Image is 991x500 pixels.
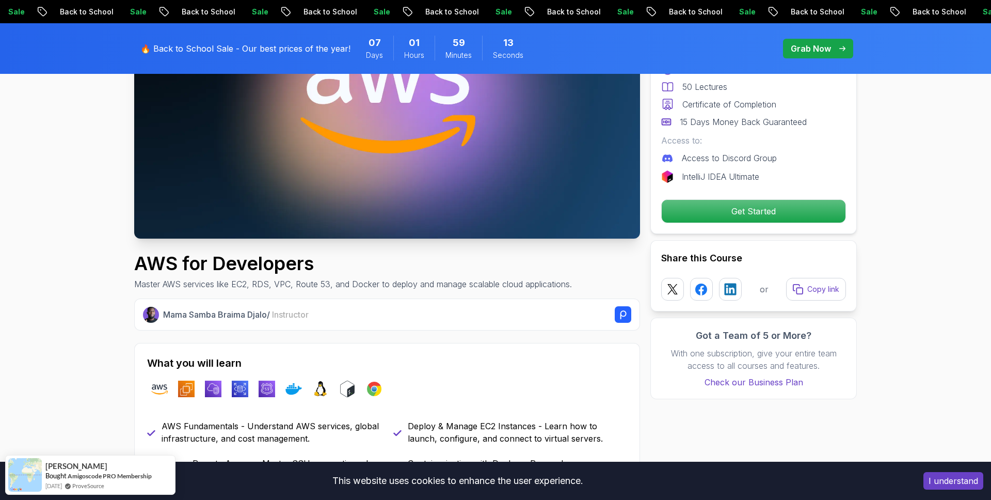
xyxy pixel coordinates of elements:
[661,251,846,265] h2: Share this Course
[285,381,302,397] img: docker logo
[485,7,518,17] p: Sale
[8,458,42,492] img: provesource social proof notification image
[162,420,381,445] p: AWS Fundamentals - Understand AWS services, global infrastructure, and cost management.
[134,278,572,290] p: Master AWS services like EC2, RDS, VPC, Route 53, and Docker to deploy and manage scalable cloud ...
[658,7,728,17] p: Back to School
[445,50,472,60] span: Minutes
[786,278,846,301] button: Copy link
[119,7,152,17] p: Sale
[414,7,485,17] p: Back to School
[68,472,152,480] a: Amigoscode PRO Membership
[171,7,241,17] p: Back to School
[661,134,846,147] p: Access to:
[45,472,67,480] span: Bought
[661,376,846,388] a: Check our Business Plan
[366,381,382,397] img: chrome logo
[682,81,727,93] p: 50 Lectures
[661,347,846,372] p: With one subscription, give your entire team access to all courses and features.
[404,50,424,60] span: Hours
[409,36,420,50] span: 1 Hours
[606,7,640,17] p: Sale
[151,381,168,397] img: aws logo
[72,482,104,489] a: ProveSource
[408,457,627,482] p: Containerization with Docker - Run and manage Docker containers on AWS.
[241,7,274,17] p: Sale
[536,7,606,17] p: Back to School
[147,356,627,370] h2: What you will learn
[923,472,983,490] button: Accept cookies
[661,199,846,223] button: Get Started
[162,457,381,482] p: Secure Remote Access - Master SSH connections, key pairs, and instance connectivity.
[682,98,776,111] p: Certificate of Completion
[49,7,119,17] p: Back to School
[661,329,846,343] h3: Got a Team of 5 or More?
[140,42,350,55] p: 🔥 Back to School Sale - Our best prices of the year!
[728,7,761,17] p: Sale
[312,381,329,397] img: linux logo
[850,7,883,17] p: Sale
[143,307,159,323] img: Nelson Djalo
[493,50,523,60] span: Seconds
[680,116,807,128] p: 15 Days Money Back Guaranteed
[272,309,309,320] span: Instructor
[453,36,465,50] span: 59 Minutes
[369,36,381,50] span: 7 Days
[408,420,627,445] p: Deploy & Manage EC2 Instances - Learn how to launch, configure, and connect to virtual servers.
[178,381,195,397] img: ec2 logo
[8,470,908,492] div: This website uses cookies to enhance the user experience.
[45,481,62,490] span: [DATE]
[163,308,309,321] p: Mama Samba Braima Djalo /
[45,462,107,471] span: [PERSON_NAME]
[760,283,769,295] p: or
[232,381,248,397] img: rds logo
[682,152,777,164] p: Access to Discord Group
[780,7,850,17] p: Back to School
[682,170,759,183] p: IntelliJ IDEA Ultimate
[259,381,275,397] img: route53 logo
[662,200,845,223] p: Get Started
[339,381,356,397] img: bash logo
[807,284,839,294] p: Copy link
[791,42,831,55] p: Grab Now
[661,170,674,183] img: jetbrains logo
[134,253,572,274] h1: AWS for Developers
[366,50,383,60] span: Days
[293,7,363,17] p: Back to School
[205,381,221,397] img: vpc logo
[503,36,514,50] span: 13 Seconds
[363,7,396,17] p: Sale
[902,7,972,17] p: Back to School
